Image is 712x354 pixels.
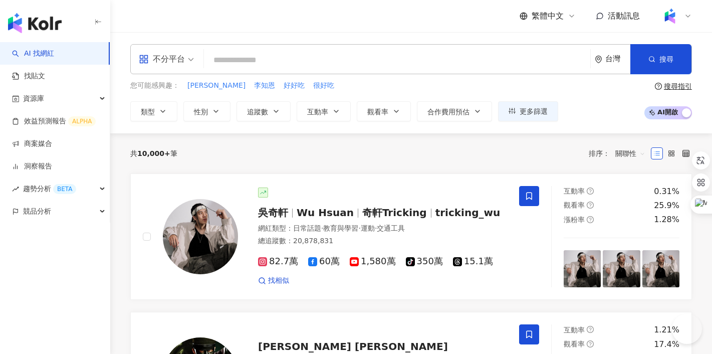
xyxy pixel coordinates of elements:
[187,80,246,91] button: [PERSON_NAME]
[12,186,19,193] span: rise
[377,224,405,232] span: 交通工具
[254,80,276,91] button: 李知恩
[362,207,427,219] span: 奇軒Tricking
[564,250,601,287] img: post-image
[358,224,360,232] span: ·
[12,116,96,126] a: 效益預測報告ALPHA
[427,108,469,116] span: 合作費用預估
[654,186,679,197] div: 0.31%
[654,324,679,335] div: 1.21%
[587,202,594,209] span: question-circle
[564,326,585,334] span: 互動率
[308,256,340,267] span: 60萬
[183,101,230,121] button: 性別
[350,256,396,267] span: 1,580萬
[130,149,177,157] div: 共 筆
[12,139,52,149] a: 商案媒合
[361,224,375,232] span: 運動
[313,81,334,91] span: 很好吃
[589,145,651,161] div: 排序：
[297,207,354,219] span: Wu Hsuan
[659,55,673,63] span: 搜尋
[417,101,492,121] button: 合作費用預估
[297,101,351,121] button: 互動率
[258,256,298,267] span: 82.7萬
[564,340,585,348] span: 觀看率
[313,80,335,91] button: 很好吃
[258,276,289,286] a: 找相似
[8,13,62,33] img: logo
[130,101,177,121] button: 類型
[608,11,640,21] span: 活動訊息
[587,188,594,195] span: question-circle
[187,81,246,91] span: [PERSON_NAME]
[375,224,377,232] span: ·
[141,108,155,116] span: 類型
[53,184,76,194] div: BETA
[603,250,640,287] img: post-image
[453,256,493,267] span: 15.1萬
[236,101,291,121] button: 追蹤數
[321,224,323,232] span: ·
[194,108,208,116] span: 性別
[130,173,692,300] a: KOL Avatar吳奇軒Wu Hsuan奇軒Trickingtricking_wu網紅類型：日常話題·教育與學習·運動·交通工具總追蹤數：20,878,83182.7萬60萬1,580萬350...
[258,224,507,234] div: 網紅類型 ：
[664,82,692,90] div: 搜尋指引
[654,339,679,350] div: 17.4%
[268,276,289,286] span: 找相似
[12,161,52,171] a: 洞察報告
[139,51,185,67] div: 不分平台
[564,201,585,209] span: 觀看率
[615,145,645,161] span: 關聯性
[367,108,388,116] span: 觀看率
[532,11,564,22] span: 繁體中文
[564,187,585,195] span: 互動率
[258,207,288,219] span: 吳奇軒
[498,101,558,121] button: 更多篩選
[564,216,585,224] span: 漲粉率
[605,55,630,63] div: 台灣
[642,250,679,287] img: post-image
[357,101,411,121] button: 觀看率
[12,71,45,81] a: 找貼文
[254,81,275,91] span: 李知恩
[520,107,548,115] span: 更多篩選
[137,149,170,157] span: 10,000+
[293,224,321,232] span: 日常話題
[406,256,443,267] span: 350萬
[587,340,594,347] span: question-circle
[23,200,51,223] span: 競品分析
[323,224,358,232] span: 教育與學習
[435,207,501,219] span: tricking_wu
[12,49,54,59] a: searchAI 找網紅
[655,83,662,90] span: question-circle
[163,199,238,274] img: KOL Avatar
[587,216,594,223] span: question-circle
[247,108,268,116] span: 追蹤數
[660,7,679,26] img: Kolr%20app%20icon%20%281%29.png
[654,214,679,225] div: 1.28%
[587,326,594,333] span: question-circle
[595,56,602,63] span: environment
[258,236,507,246] div: 總追蹤數 ： 20,878,831
[672,314,702,344] iframe: Help Scout Beacon - Open
[654,200,679,211] div: 25.9%
[630,44,691,74] button: 搜尋
[283,80,305,91] button: 好好吃
[23,87,44,110] span: 資源庫
[130,81,179,91] span: 您可能感興趣：
[23,178,76,200] span: 趨勢分析
[139,54,149,64] span: appstore
[258,340,448,352] span: [PERSON_NAME] [PERSON_NAME]
[284,81,305,91] span: 好好吃
[307,108,328,116] span: 互動率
